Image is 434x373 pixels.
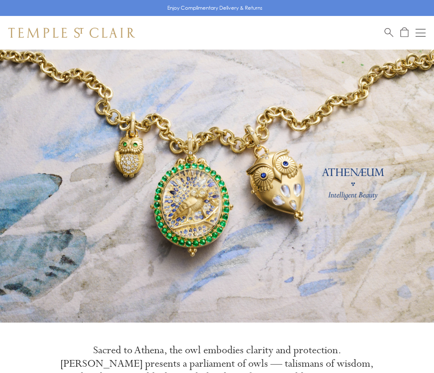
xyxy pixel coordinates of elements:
button: Open navigation [416,28,426,38]
a: Search [385,27,393,38]
p: Enjoy Complimentary Delivery & Returns [167,4,262,12]
img: Temple St. Clair [8,28,135,38]
a: Open Shopping Bag [400,27,408,38]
